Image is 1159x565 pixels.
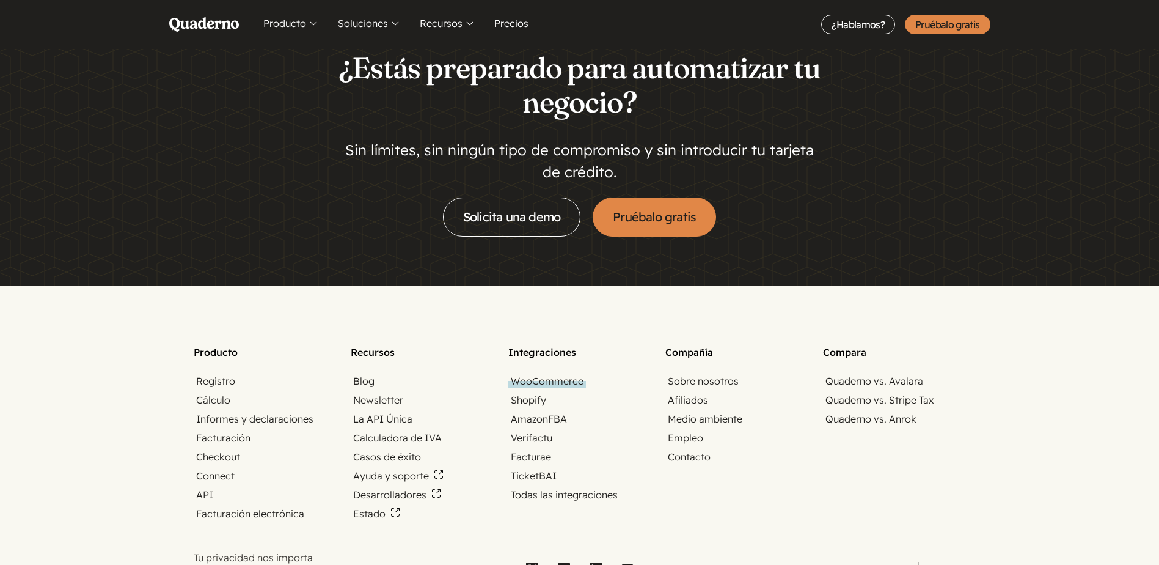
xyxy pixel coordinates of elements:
a: Verifactu [508,431,555,445]
a: Ayuda y soporte [351,469,446,483]
a: Empleo [665,431,706,445]
a: Shopify [508,393,549,407]
p: Tu privacidad nos importa [194,550,505,565]
a: Contacto [665,450,713,464]
a: Registro [194,374,238,388]
a: Quaderno vs. Avalara [823,374,926,388]
a: Blog [351,374,377,388]
a: Medio ambiente [665,412,745,426]
a: API [194,488,216,502]
h2: Integraciones [508,345,651,360]
a: ¿Hablamos? [821,15,895,34]
abbr: Fulfillment by Amazon [548,413,567,425]
a: Sobre nosotros [665,374,741,388]
a: Casos de éxito [351,450,423,464]
h2: Producto [194,345,337,360]
a: Pruébalo gratis [905,15,990,34]
a: TicketBAI [508,469,559,483]
h2: Compañía [665,345,808,360]
a: Connect [194,469,237,483]
a: Solicita una demo [443,198,580,237]
a: Pruébalo gratis [593,198,716,237]
a: WooCommerce [508,374,586,388]
p: Sin límites, sin ningún tipo de compromiso y sin introducir tu tarjeta de crédito. [335,139,824,183]
a: Checkout [194,450,243,464]
a: Facturación electrónica [194,507,307,521]
a: Desarrolladores [351,488,444,502]
a: La API Única [351,412,415,426]
a: Todas las integraciones [508,488,620,502]
a: Calculadora de IVA [351,431,444,445]
a: AmazonFBA [508,412,569,426]
a: Facturae [508,450,554,464]
a: Facturación [194,431,253,445]
a: Afiliados [665,393,711,407]
a: Quaderno vs. Anrok [823,412,919,426]
a: Cálculo [194,393,233,407]
h2: Recursos [351,345,494,360]
a: Quaderno vs. Stripe Tax [823,393,937,407]
h2: ¿Estás preparado para automatizar tu negocio? [335,51,824,119]
a: Estado [351,507,403,521]
a: Newsletter [351,393,406,407]
a: Informes y declaraciones [194,412,316,426]
h2: Compara [823,345,966,360]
